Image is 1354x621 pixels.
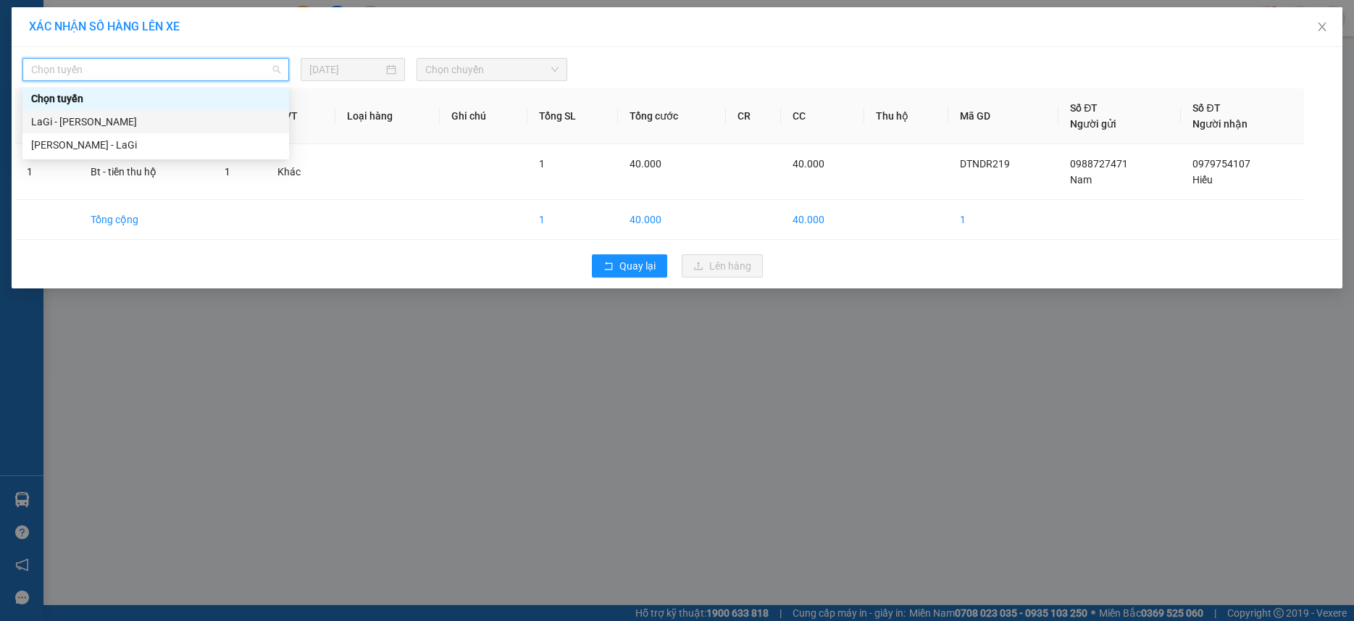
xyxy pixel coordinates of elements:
[31,137,280,153] div: [PERSON_NAME] - LaGi
[948,88,1059,144] th: Mã GD
[630,158,661,170] span: 40.000
[618,200,726,240] td: 40.000
[527,88,618,144] th: Tổng SL
[1192,158,1250,170] span: 0979754107
[781,88,864,144] th: CC
[726,88,780,144] th: CR
[682,254,763,278] button: uploadLên hàng
[15,144,79,200] td: 1
[1316,21,1328,33] span: close
[440,88,527,144] th: Ghi chú
[31,91,280,107] div: Chọn tuyến
[1192,174,1213,186] span: Hiếu
[539,158,545,170] span: 1
[79,200,214,240] td: Tổng cộng
[864,88,948,144] th: Thu hộ
[592,254,667,278] button: rollbackQuay lại
[793,158,824,170] span: 40.000
[266,88,336,144] th: ĐVT
[335,88,439,144] th: Loại hàng
[603,261,614,272] span: rollback
[79,144,214,200] td: Bt - tiền thu hộ
[225,166,230,178] span: 1
[425,59,559,80] span: Chọn chuyến
[31,59,280,80] span: Chọn tuyến
[948,200,1059,240] td: 1
[1192,118,1248,130] span: Người nhận
[527,200,618,240] td: 1
[781,200,864,240] td: 40.000
[309,62,383,78] input: 14/08/2025
[1070,118,1116,130] span: Người gửi
[31,114,280,130] div: LaGi - [PERSON_NAME]
[22,110,289,133] div: LaGi - Hồ Chí Minh
[1302,7,1342,48] button: Close
[960,158,1010,170] span: DTNDR219
[1070,102,1098,114] span: Số ĐT
[1192,102,1220,114] span: Số ĐT
[15,88,79,144] th: STT
[618,88,726,144] th: Tổng cước
[22,133,289,157] div: Hồ Chí Minh - LaGi
[22,87,289,110] div: Chọn tuyến
[1070,174,1092,186] span: Nam
[29,20,180,33] span: XÁC NHẬN SỐ HÀNG LÊN XE
[1070,158,1128,170] span: 0988727471
[266,144,336,200] td: Khác
[619,258,656,274] span: Quay lại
